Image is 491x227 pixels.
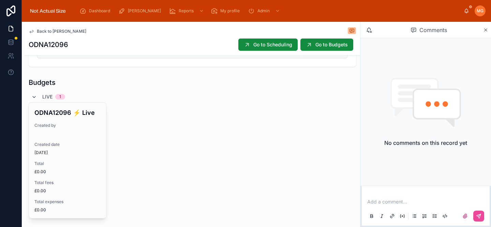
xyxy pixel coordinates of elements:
span: -- [34,131,39,136]
a: Admin [246,5,283,17]
span: Go to Budgets [315,41,348,48]
h4: ODNA12096 ⚡️ Live [34,108,101,117]
span: My profile [220,8,240,14]
span: Total expenses [34,199,101,205]
a: Reports [167,5,207,17]
h1: Budgets [29,78,56,87]
a: Back to [PERSON_NAME] [29,29,86,34]
a: [PERSON_NAME] [116,5,166,17]
img: App logo [27,5,69,16]
span: Go to Scheduling [253,41,292,48]
a: My profile [209,5,244,17]
span: [PERSON_NAME] [128,8,161,14]
span: Live [42,93,53,100]
span: £0.00 [34,207,101,213]
button: Go to Budgets [300,39,353,51]
span: MG [477,8,483,14]
button: Go to Scheduling [238,39,298,51]
div: 1 [59,94,61,100]
span: Created by [34,123,101,128]
span: £0.00 [34,188,101,194]
div: scrollable content [74,3,464,18]
span: Admin [257,8,270,14]
span: Reports [179,8,194,14]
span: Created date [34,142,101,147]
h1: ODNA12096 [29,40,68,49]
a: Dashboard [77,5,115,17]
span: Comments [419,26,447,34]
span: Back to [PERSON_NAME] [37,29,86,34]
span: Total fees [34,180,101,185]
h2: No comments on this record yet [384,139,467,147]
span: Total [34,161,101,166]
span: £0.00 [34,169,101,175]
p: [DATE] [34,150,48,155]
span: Dashboard [89,8,110,14]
